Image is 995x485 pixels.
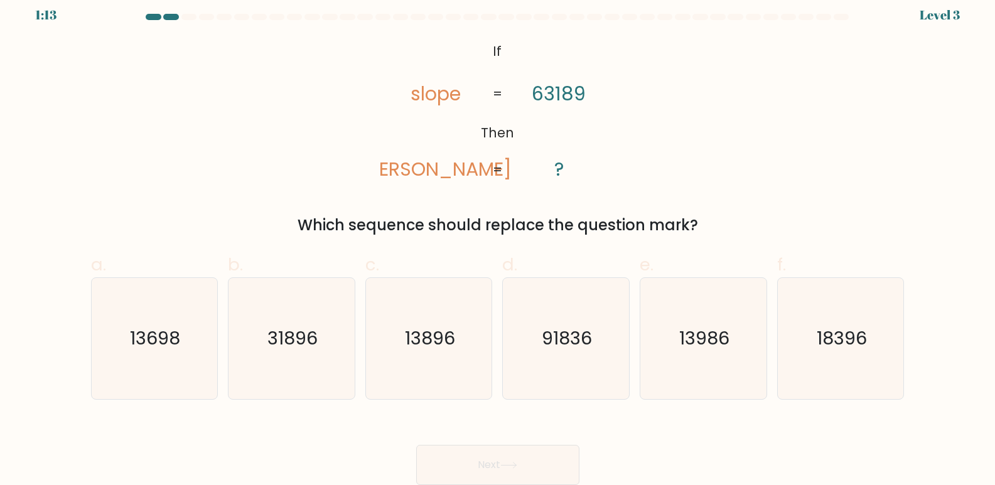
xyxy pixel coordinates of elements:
[493,85,502,103] tspan: =
[416,445,579,485] button: Next
[360,156,512,183] tspan: [PERSON_NAME]
[131,326,181,351] text: 13698
[532,80,586,107] tspan: 63189
[481,124,514,142] tspan: Then
[411,80,461,107] tspan: slope
[35,6,56,24] div: 1:13
[640,252,653,277] span: e.
[502,252,517,277] span: d.
[679,326,729,351] text: 13986
[542,326,593,351] text: 91836
[493,42,502,60] tspan: If
[777,252,786,277] span: f.
[365,252,379,277] span: c.
[817,326,867,351] text: 18396
[99,214,897,237] div: Which sequence should replace the question mark?
[267,326,318,351] text: 31896
[554,156,564,183] tspan: ?
[493,161,502,179] tspan: =
[91,252,106,277] span: a.
[228,252,243,277] span: b.
[920,6,960,24] div: Level 3
[405,326,455,351] text: 13896
[379,38,615,184] svg: @import url('[URL][DOMAIN_NAME]);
